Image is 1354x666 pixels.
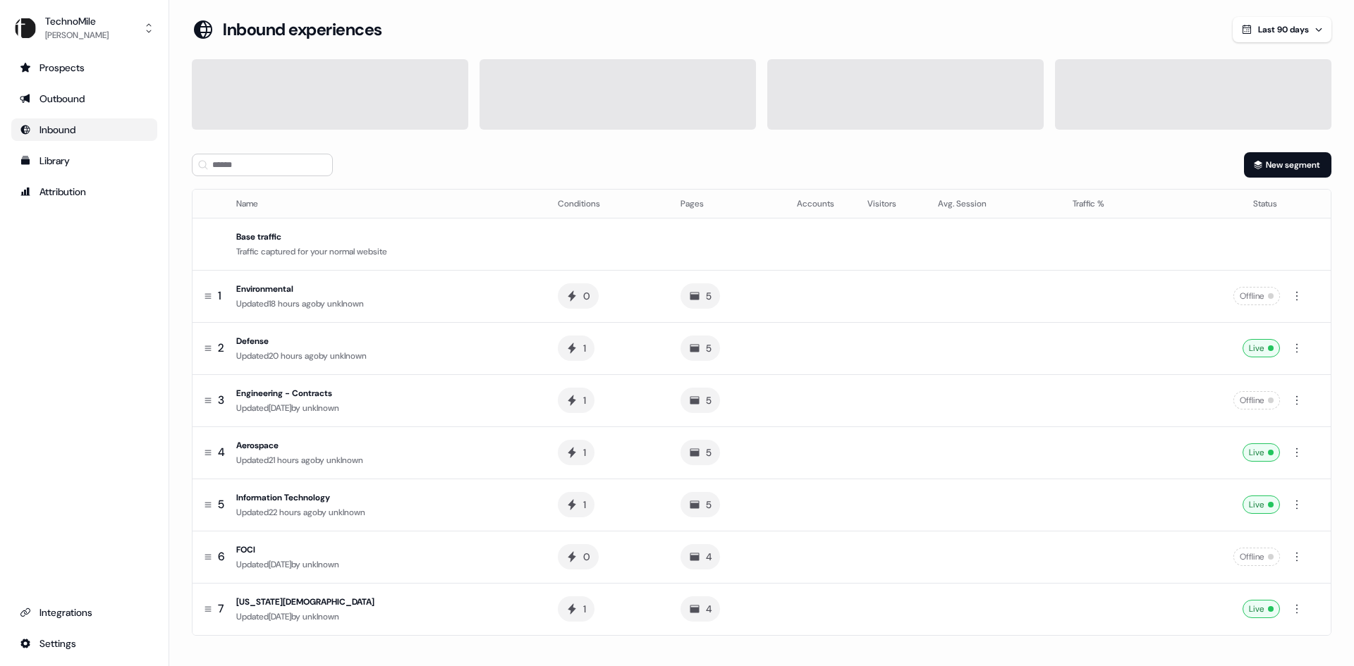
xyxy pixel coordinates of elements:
div: Updated [DATE] by [236,610,535,624]
div: TechnoMile [45,14,109,28]
button: 1 [558,388,594,413]
span: 5 [218,497,224,512]
div: Prospects [20,61,149,75]
th: Visitors [856,190,927,218]
a: Go to prospects [11,56,157,79]
div: 1 [583,445,586,460]
div: [PERSON_NAME] [45,28,109,42]
span: 7 [218,601,224,617]
button: TechnoMile[PERSON_NAME] [11,11,157,45]
button: 1 [558,440,594,465]
div: 0 [583,289,590,303]
div: Environmental [236,282,535,296]
div: 1 [583,341,586,355]
div: FOCI [236,543,535,557]
div: Settings [20,636,149,650]
div: Offline [1233,548,1280,566]
div: Base traffic [236,230,535,244]
span: 1 [218,288,221,304]
div: Updated [DATE] by [236,401,535,415]
div: Inbound [20,123,149,137]
div: 5 [706,393,712,407]
span: Last 90 days [1258,24,1309,35]
span: 6 [218,549,224,565]
div: Traffic captured for your normal website [236,245,535,259]
div: Integrations [20,605,149,619]
div: 5 [706,289,712,303]
div: Live [1243,443,1280,462]
a: Go to integrations [11,632,157,655]
div: Aerospace [236,438,535,452]
div: 5 [706,341,712,355]
button: New segment [1244,152,1331,178]
button: 5 [681,492,720,517]
span: unklnown [303,611,339,622]
div: Offline [1233,287,1280,305]
span: unklnown [303,559,339,570]
button: 5 [681,283,720,309]
div: Live [1243,339,1280,357]
span: 2 [218,340,224,356]
a: Go to Inbound [11,118,157,141]
div: Updated 22 hours ago by [236,505,535,519]
a: Go to integrations [11,601,157,624]
button: 4 [681,596,720,622]
div: 1 [583,393,586,407]
div: Attribution [20,185,149,199]
th: Pages [669,190,786,218]
th: Name [231,190,547,218]
span: unklnown [327,298,364,309]
div: Offline [1233,391,1280,409]
div: 1 [583,498,586,512]
button: 1 [558,335,594,361]
th: Conditions [547,190,669,218]
button: 4 [681,544,720,569]
a: Go to outbound experience [11,87,157,110]
div: Updated 20 hours ago by [236,349,535,363]
button: 1 [558,492,594,517]
div: Engineering - Contracts [236,386,535,400]
th: Avg. Session [927,190,1061,218]
div: Outbound [20,92,149,106]
div: Information Technology [236,491,535,505]
a: Go to attribution [11,180,157,203]
span: unklnown [303,402,339,414]
div: Live [1243,600,1280,618]
span: unklnown [330,350,367,362]
button: 5 [681,388,720,413]
div: [US_STATE][DEMOGRAPHIC_DATA] [236,595,535,609]
div: 4 [706,550,712,564]
div: Live [1243,495,1280,514]
span: 3 [218,393,224,408]
div: Updated 21 hours ago by [236,453,535,467]
div: 1 [583,602,586,616]
div: 0 [583,550,590,564]
div: 4 [706,602,712,616]
span: 4 [218,445,225,460]
div: Updated [DATE] by [236,557,535,572]
button: 5 [681,335,720,361]
span: unklnown [329,507,365,518]
h3: Inbound experiences [223,19,382,40]
button: 5 [681,440,720,465]
div: 5 [706,445,712,460]
div: Defense [236,334,535,348]
th: Accounts [786,190,856,218]
button: Last 90 days [1233,17,1331,42]
div: Updated 18 hours ago by [236,297,535,311]
div: Library [20,154,149,168]
button: 1 [558,596,594,622]
div: 5 [706,498,712,512]
span: unklnown [327,455,363,466]
a: Go to templates [11,149,157,172]
div: Status [1175,197,1277,211]
th: Traffic % [1061,190,1164,218]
